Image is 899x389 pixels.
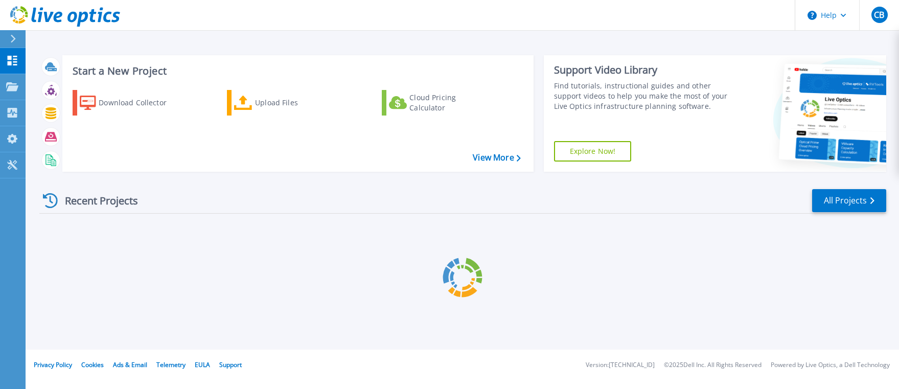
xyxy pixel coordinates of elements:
[874,11,884,19] span: CB
[34,360,72,369] a: Privacy Policy
[99,93,180,113] div: Download Collector
[771,362,890,369] li: Powered by Live Optics, a Dell Technology
[73,65,520,77] h3: Start a New Project
[73,90,187,116] a: Download Collector
[664,362,762,369] li: © 2025 Dell Inc. All Rights Reserved
[554,141,632,162] a: Explore Now!
[156,360,186,369] a: Telemetry
[554,81,728,111] div: Find tutorials, instructional guides and other support videos to help you make the most of your L...
[227,90,341,116] a: Upload Files
[554,63,728,77] div: Support Video Library
[219,360,242,369] a: Support
[81,360,104,369] a: Cookies
[812,189,886,212] a: All Projects
[113,360,147,369] a: Ads & Email
[409,93,491,113] div: Cloud Pricing Calculator
[382,90,496,116] a: Cloud Pricing Calculator
[195,360,210,369] a: EULA
[255,93,337,113] div: Upload Files
[39,188,152,213] div: Recent Projects
[473,153,520,163] a: View More
[586,362,655,369] li: Version: [TECHNICAL_ID]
